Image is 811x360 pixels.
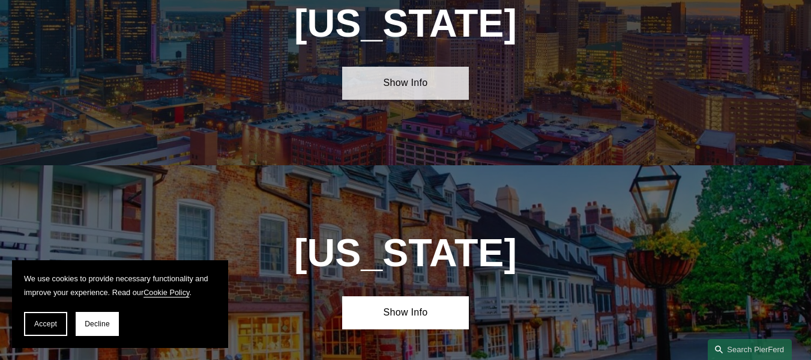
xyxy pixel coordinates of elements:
[24,272,216,300] p: We use cookies to provide necessary functionality and improve your experience. Read our .
[143,288,189,297] a: Cookie Policy
[708,339,792,360] a: Search this site
[279,1,532,46] h1: [US_STATE]
[76,312,119,336] button: Decline
[85,320,110,328] span: Decline
[24,312,67,336] button: Accept
[12,260,228,348] section: Cookie banner
[247,231,564,275] h1: [US_STATE]
[342,67,469,100] a: Show Info
[342,296,469,329] a: Show Info
[34,320,57,328] span: Accept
